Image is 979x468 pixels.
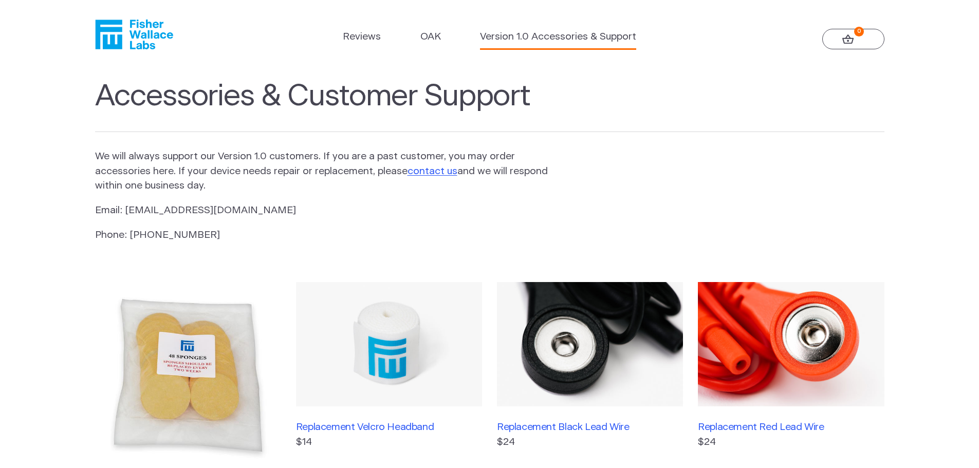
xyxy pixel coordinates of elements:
a: 0 [822,29,884,49]
p: We will always support our Version 1.0 customers. If you are a past customer, you may order acces... [95,149,549,194]
h3: Replacement Black Lead Wire [497,421,683,433]
a: Reviews [343,30,381,45]
img: Replacement Velcro Headband [296,282,482,406]
img: Extra Fisher Wallace Sponges (48 pack) [95,282,281,468]
a: OAK [420,30,441,45]
strong: 0 [854,27,864,36]
img: Replacement Red Lead Wire [698,282,884,406]
p: Email: [EMAIL_ADDRESS][DOMAIN_NAME] [95,203,549,218]
a: Fisher Wallace [95,20,173,49]
a: contact us [408,166,457,176]
p: $24 [497,435,683,450]
p: Phone: [PHONE_NUMBER] [95,228,549,243]
p: $14 [296,435,482,450]
img: Replacement Black Lead Wire [497,282,683,406]
p: $24 [698,435,884,450]
a: Version 1.0 Accessories & Support [480,30,636,45]
h1: Accessories & Customer Support [95,79,884,133]
h3: Replacement Red Lead Wire [698,421,884,433]
h3: Replacement Velcro Headband [296,421,482,433]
